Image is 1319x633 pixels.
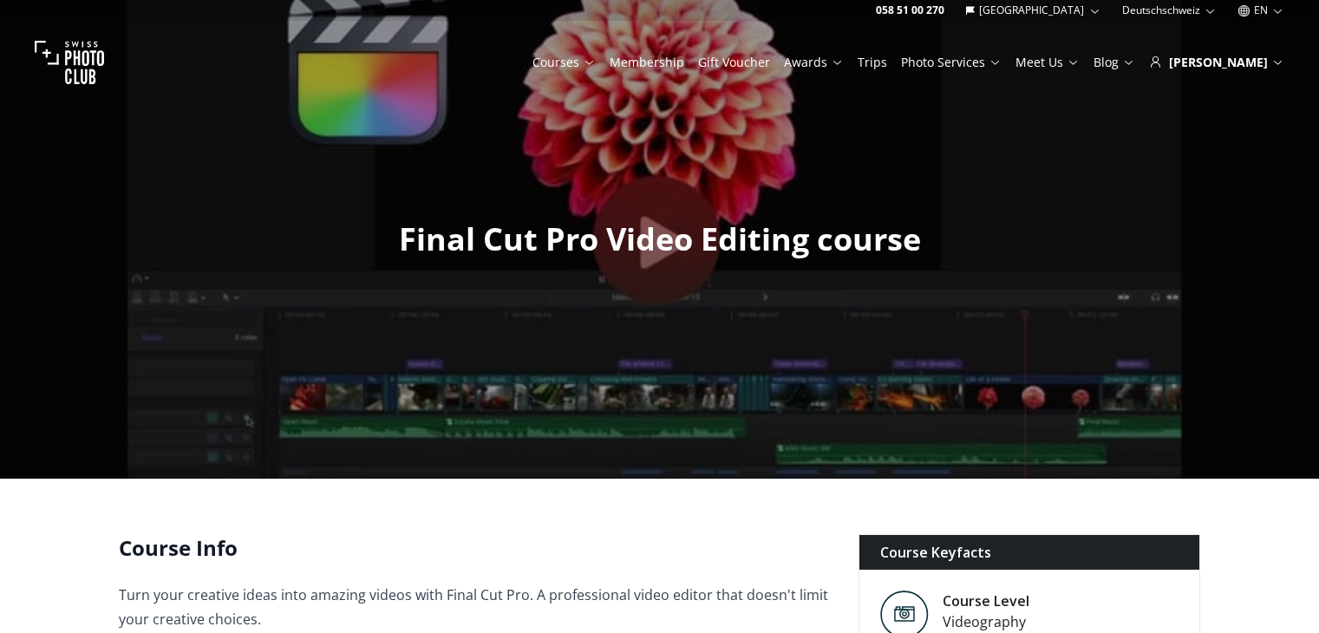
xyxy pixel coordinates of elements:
a: Awards [784,54,844,71]
img: Swiss photo club [35,28,104,97]
p: Turn your creative ideas into amazing videos with Final Cut Pro. A professional video editor that... [119,583,831,631]
a: Gift Voucher [698,54,770,71]
h2: Course Info [119,534,831,562]
a: Trips [858,54,887,71]
a: Membership [610,54,684,71]
a: Photo Services [901,54,1002,71]
button: Membership [603,50,691,75]
div: Course Keyfacts [859,535,1200,570]
button: Photo Services [894,50,1009,75]
button: Trips [851,50,894,75]
button: Awards [777,50,851,75]
a: Meet Us [1015,54,1080,71]
div: Course Level [943,591,1029,611]
div: Videography [943,611,1029,632]
button: Courses [526,50,603,75]
div: [PERSON_NAME] [1149,54,1284,71]
button: Meet Us [1009,50,1087,75]
a: 058 51 00 270 [876,3,944,17]
a: Courses [532,54,596,71]
a: Blog [1094,54,1135,71]
button: Blog [1087,50,1142,75]
button: Gift Voucher [691,50,777,75]
span: Final Cut Pro Video Editing course [399,218,921,260]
